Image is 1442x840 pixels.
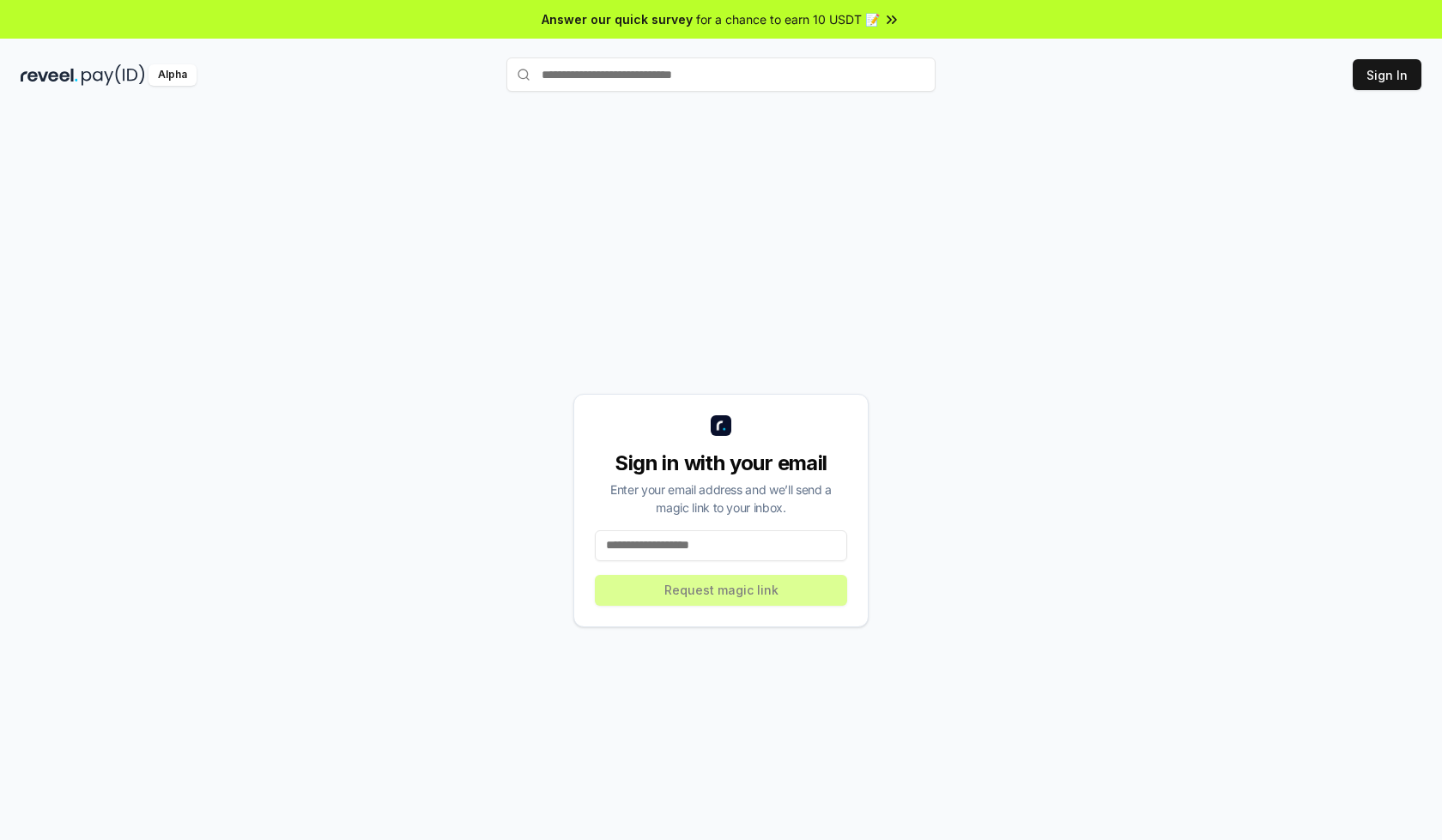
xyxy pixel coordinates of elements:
[696,10,880,28] span: for a chance to earn 10 USDT 📝
[21,64,78,86] img: reveel_dark
[595,480,847,517] div: Enter your email address and we’ll send a magic link to your inbox.
[542,10,693,28] span: Answer our quick survey
[595,450,847,477] div: Sign in with your email
[82,64,145,86] img: pay_id
[148,64,197,86] div: Alpha
[1353,59,1421,90] button: Sign In
[711,415,731,436] img: logo_small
